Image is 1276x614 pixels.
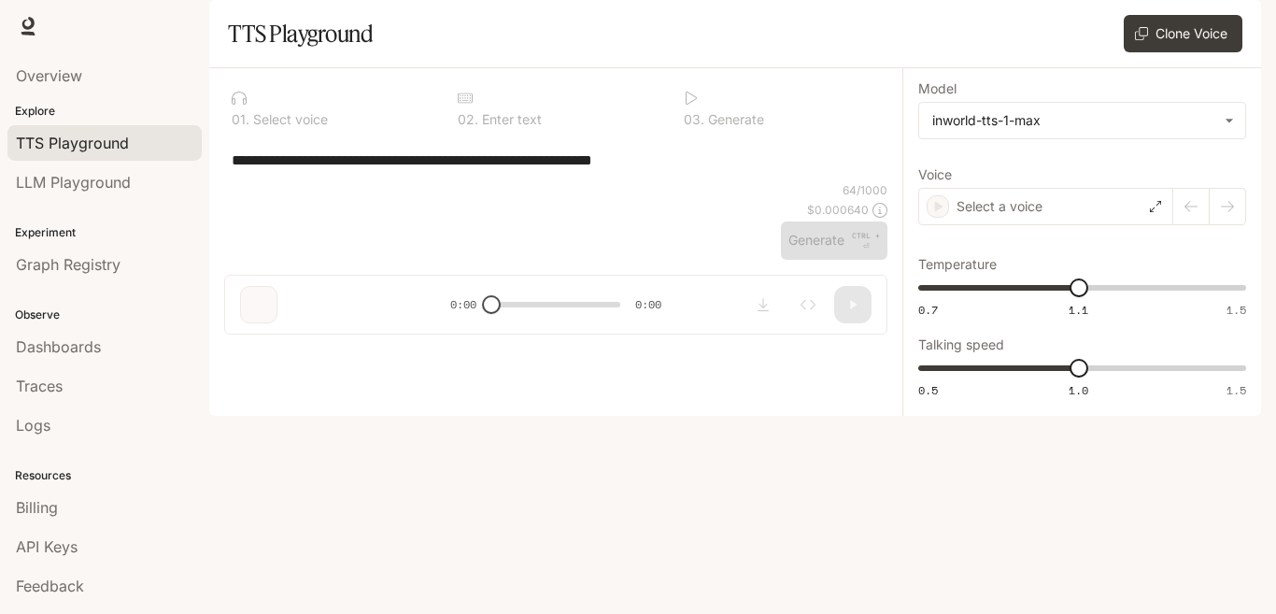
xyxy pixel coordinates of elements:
p: 0 3 . [684,113,704,126]
span: 0.5 [918,382,938,398]
span: 1.0 [1069,382,1088,398]
span: 1.1 [1069,302,1088,318]
span: 1.5 [1226,302,1246,318]
p: Temperature [918,258,997,271]
p: Select a voice [957,197,1042,216]
div: inworld-tts-1-max [932,111,1215,130]
p: Model [918,82,957,95]
span: 1.5 [1226,382,1246,398]
p: Talking speed [918,338,1004,351]
div: inworld-tts-1-max [919,103,1245,138]
p: Generate [704,113,764,126]
p: 0 2 . [458,113,478,126]
p: Enter text [478,113,542,126]
span: 0.7 [918,302,938,318]
button: Clone Voice [1124,15,1242,52]
p: 64 / 1000 [843,182,887,198]
p: 0 1 . [232,113,249,126]
p: Voice [918,168,952,181]
p: $ 0.000640 [807,202,869,218]
p: Select voice [249,113,328,126]
h1: TTS Playground [228,15,373,52]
